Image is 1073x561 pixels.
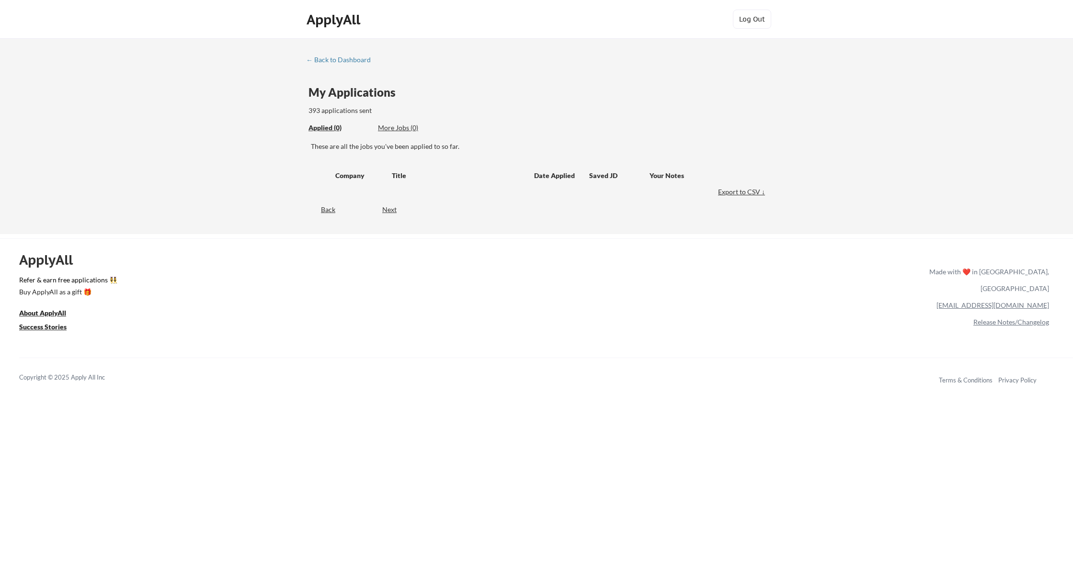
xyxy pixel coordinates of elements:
div: Title [392,171,525,180]
u: Success Stories [19,323,67,331]
a: Buy ApplyAll as a gift 🎁 [19,287,115,299]
u: About ApplyAll [19,309,66,317]
div: My Applications [308,87,403,98]
div: More Jobs (0) [378,123,448,133]
div: ← Back to Dashboard [306,56,378,63]
a: Terms & Conditions [939,376,993,384]
div: Company [335,171,383,180]
div: Buy ApplyAll as a gift 🎁 [19,289,115,295]
div: Made with ❤️ in [GEOGRAPHIC_DATA], [GEOGRAPHIC_DATA] [925,263,1049,297]
div: Export to CSV ↓ [718,187,767,197]
a: ← Back to Dashboard [306,56,378,66]
div: Copyright © 2025 Apply All Inc [19,373,129,382]
div: 393 applications sent [308,106,494,115]
div: ApplyAll [307,11,363,28]
div: Back [306,205,335,214]
div: Your Notes [650,171,759,180]
a: [EMAIL_ADDRESS][DOMAIN_NAME] [936,301,1049,309]
a: Refer & earn free applications 👯‍♀️ [19,277,729,287]
div: ApplyAll [19,252,84,268]
div: Applied (0) [308,123,371,133]
div: These are job applications we think you'd be a good fit for, but couldn't apply you to automatica... [378,123,448,133]
a: Privacy Policy [998,376,1037,384]
div: Saved JD [589,167,650,184]
a: About ApplyAll [19,308,80,320]
div: Next [382,205,408,214]
a: Success Stories [19,322,80,334]
div: These are all the jobs you've been applied to so far. [311,142,767,151]
a: Release Notes/Changelog [973,318,1049,326]
button: Log Out [733,10,771,29]
div: Date Applied [534,171,576,180]
div: These are all the jobs you've been applied to so far. [308,123,371,133]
